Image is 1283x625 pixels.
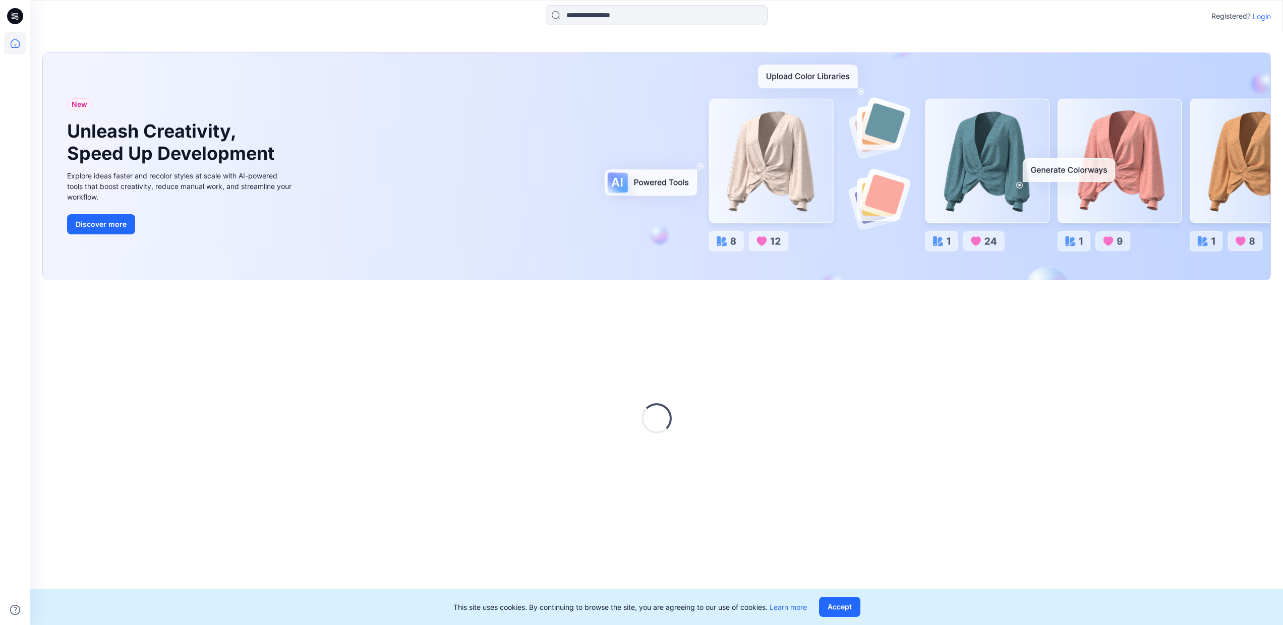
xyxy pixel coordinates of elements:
[67,120,279,164] h1: Unleash Creativity, Speed Up Development
[770,603,807,611] a: Learn more
[67,214,135,234] button: Discover more
[67,214,294,234] a: Discover more
[67,170,294,202] div: Explore ideas faster and recolor styles at scale with AI-powered tools that boost creativity, red...
[1211,10,1251,22] p: Registered?
[819,597,860,617] button: Accept
[453,602,807,612] p: This site uses cookies. By continuing to browse the site, you are agreeing to our use of cookies.
[72,98,87,110] span: New
[1253,11,1271,22] p: Login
